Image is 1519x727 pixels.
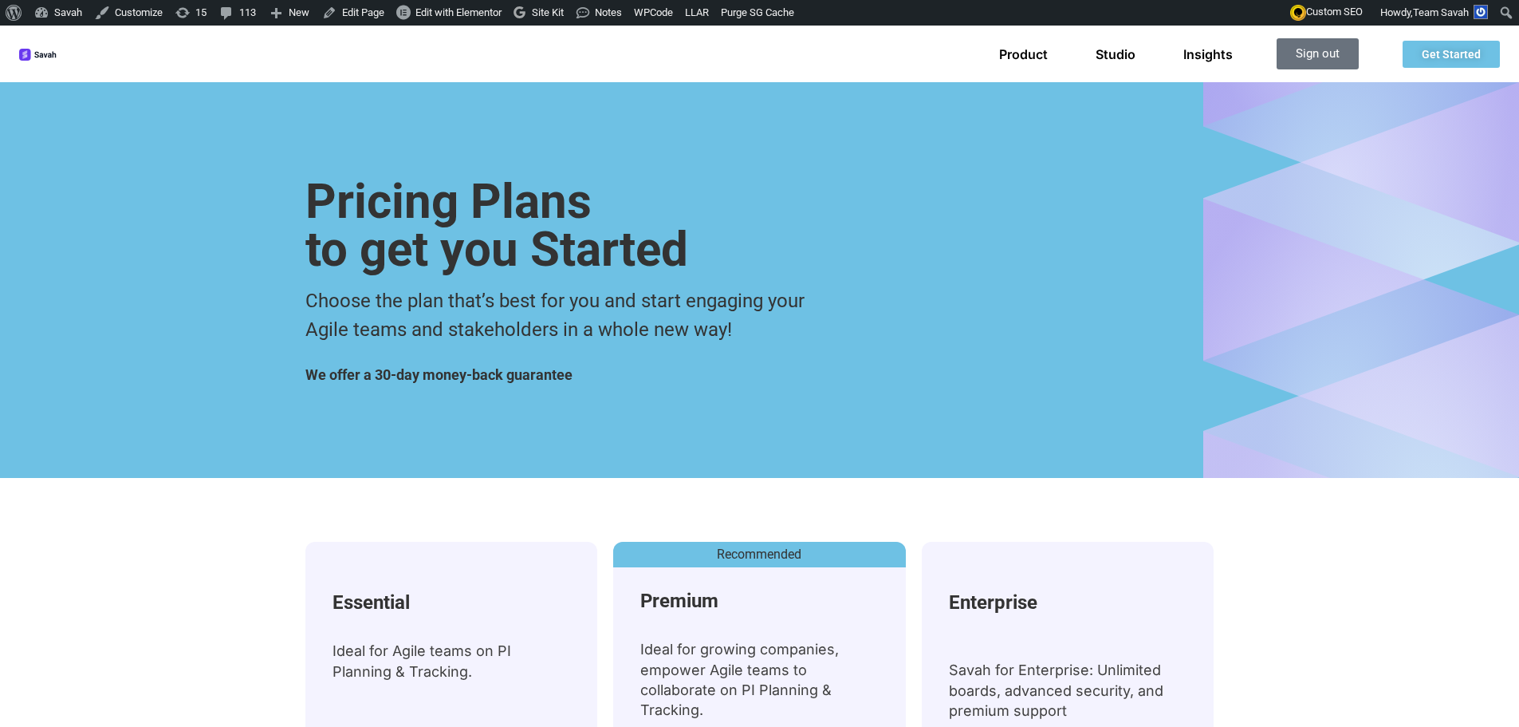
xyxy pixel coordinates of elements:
a: Insights [1183,46,1233,62]
h1: Pricing Plans to get you Started [305,178,688,274]
p: Choose the plan that’s best for you and start engaging your Agile teams and stakeholders in a who... [305,286,824,344]
a: Studio [1096,46,1135,62]
h2: Enterprise [949,593,1187,612]
div: Ideal for growing companies, empower Agile teams to collaborate on PI Planning & Tracking. [640,639,879,720]
p: Recommended [613,548,906,561]
span: Team Savah [1413,6,1469,18]
h2: Essential [333,593,571,612]
span: Edit with Elementor [415,6,502,18]
nav: Menu [999,46,1233,62]
span: Site Kit [532,6,564,18]
div: Ideal for Agile teams on PI Planning & Tracking. [333,641,571,713]
a: Get Started [1403,41,1500,68]
a: Product [999,46,1048,62]
span: Sign out [1296,48,1340,60]
span: Get Started [1422,49,1481,60]
a: Sign out [1277,38,1359,69]
h2: Premium [640,591,879,610]
h5: We offer a 30-day money-back guarantee [305,368,573,382]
